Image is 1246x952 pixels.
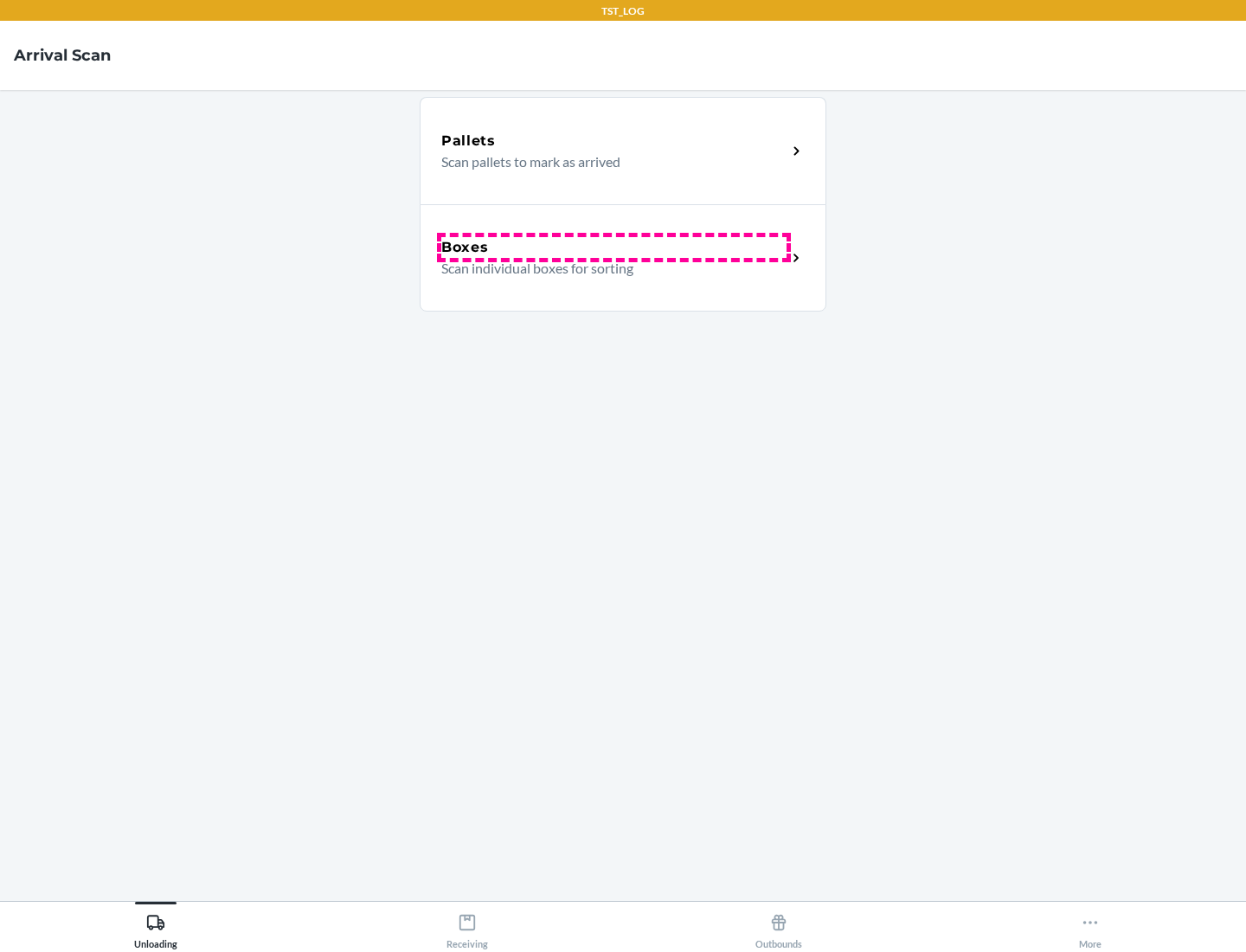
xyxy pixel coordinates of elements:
[755,906,802,949] div: Outbounds
[446,906,488,949] div: Receiving
[441,237,489,258] h5: Boxes
[441,151,773,172] p: Scan pallets to mark as arrived
[420,204,826,312] a: BoxesScan individual boxes for sorting
[311,902,623,949] button: Receiving
[420,97,826,204] a: PalletsScan pallets to mark as arrived
[441,131,496,151] h5: Pallets
[601,3,645,19] p: TST_LOG
[441,258,773,279] p: Scan individual boxes for sorting
[623,902,934,949] button: Outbounds
[134,906,177,949] div: Unloading
[934,902,1246,949] button: More
[14,44,111,67] h4: Arrival Scan
[1079,906,1101,949] div: More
